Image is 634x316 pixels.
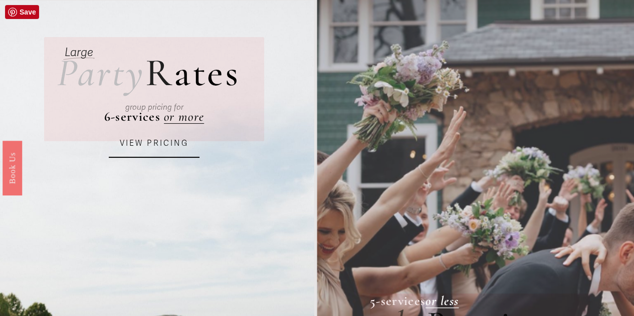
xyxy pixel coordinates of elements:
[57,54,240,93] h2: ates
[57,49,145,96] em: Party
[65,45,93,60] em: Large
[125,103,183,112] em: group pricing for
[145,49,174,96] span: R
[3,140,22,195] a: Book Us
[370,293,426,308] strong: 5-services
[426,293,459,308] a: or less
[109,130,199,158] a: VIEW PRICING
[5,5,39,19] a: Pin it!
